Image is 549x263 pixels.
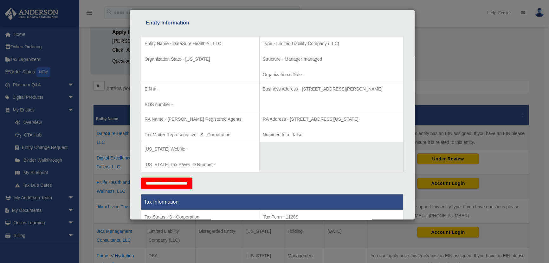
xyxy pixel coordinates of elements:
p: RA Name - [PERSON_NAME] Registered Agents [145,115,256,123]
p: SOS number - [145,101,256,109]
p: Tax Status - S - Corporation [145,213,257,221]
th: Tax Information [141,194,404,210]
p: EIN # - [145,85,256,93]
p: Nominee Info - false [263,131,400,139]
p: Tax Form - 1120S [263,213,400,221]
p: [US_STATE] Webfile - [145,145,256,153]
p: RA Address - [STREET_ADDRESS][US_STATE] [263,115,400,123]
p: Business Address - [STREET_ADDRESS][PERSON_NAME] [263,85,400,93]
p: Structure - Manager-managed [263,55,400,63]
p: Organization State - [US_STATE] [145,55,256,63]
p: Type - Limited Liability Company (LLC) [263,40,400,48]
p: Organizational Date - [263,71,400,79]
p: Entity Name - DataSure Health AI, LLC [145,40,256,48]
div: Entity Information [146,18,399,27]
p: Tax Matter Representative - S - Corporation [145,131,256,139]
p: [US_STATE] Tax Payer ID Number - [145,161,256,169]
td: Tax Period Type - [141,210,260,257]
